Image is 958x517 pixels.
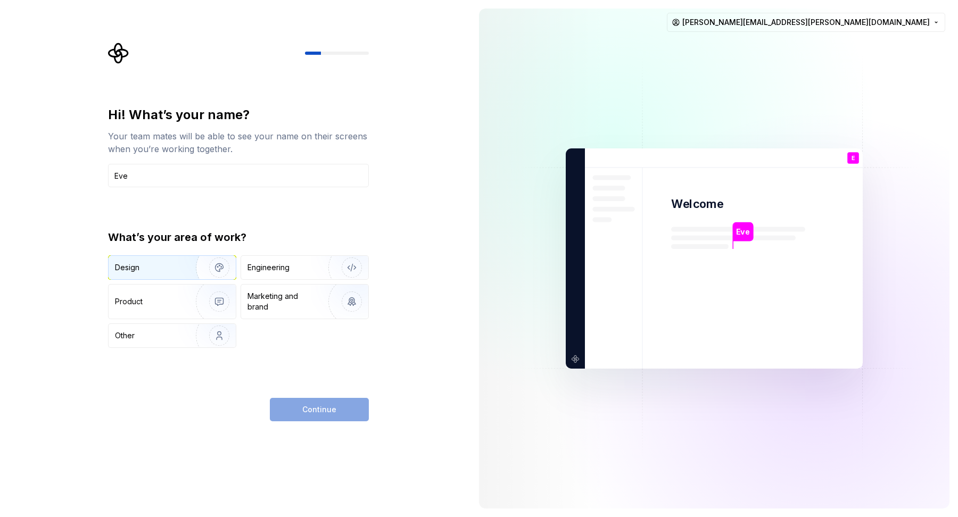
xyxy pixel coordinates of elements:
button: [PERSON_NAME][EMAIL_ADDRESS][PERSON_NAME][DOMAIN_NAME] [667,13,945,32]
div: Product [115,296,143,307]
div: What’s your area of work? [108,230,369,245]
p: E [852,155,855,161]
p: Welcome [671,196,723,212]
span: [PERSON_NAME][EMAIL_ADDRESS][PERSON_NAME][DOMAIN_NAME] [682,17,930,28]
div: Engineering [247,262,290,273]
input: Han Solo [108,164,369,187]
div: Hi! What’s your name? [108,106,369,123]
svg: Supernova Logo [108,43,129,64]
div: Design [115,262,139,273]
div: Your team mates will be able to see your name on their screens when you’re working together. [108,130,369,155]
div: Marketing and brand [247,291,319,312]
p: Eve [736,226,749,238]
div: Other [115,330,135,341]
